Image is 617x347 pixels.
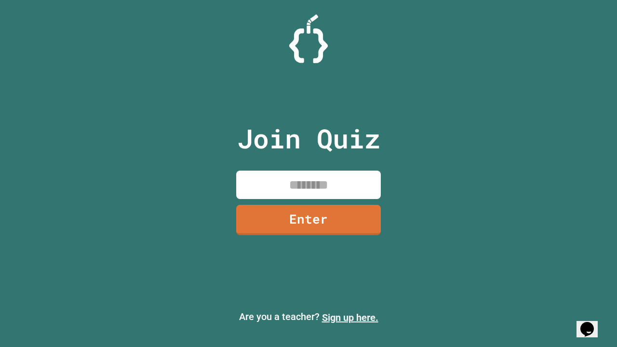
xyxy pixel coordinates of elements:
p: Join Quiz [237,119,380,159]
p: Are you a teacher? [8,309,609,325]
img: Logo.svg [289,14,328,63]
a: Sign up here. [322,312,378,323]
a: Enter [236,205,381,235]
iframe: chat widget [577,308,607,337]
